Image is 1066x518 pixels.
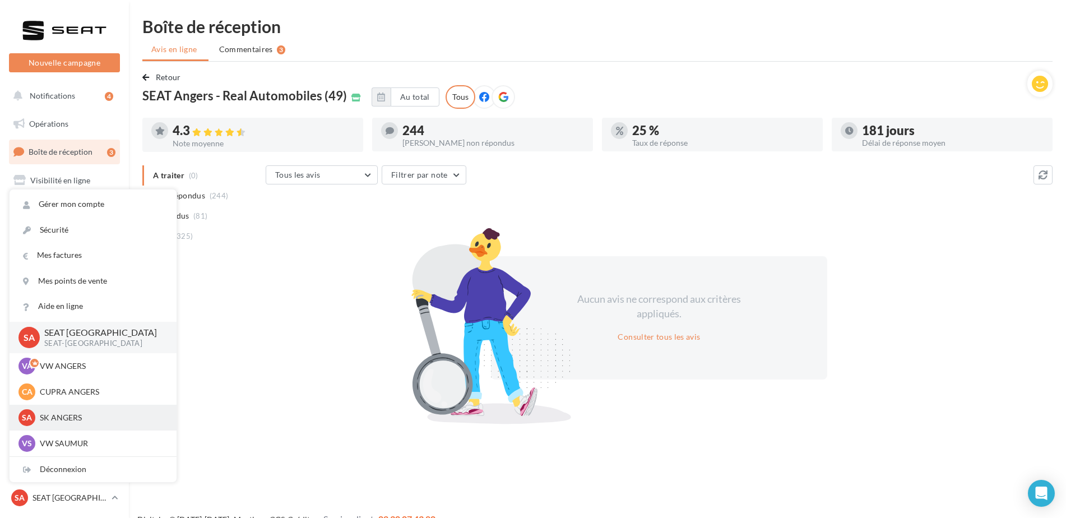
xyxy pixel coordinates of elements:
span: Visibilité en ligne [30,175,90,185]
a: Visibilité en ligne [7,169,122,192]
a: Contacts [7,224,122,248]
span: Tous les avis [275,170,321,179]
div: Tous [446,85,475,109]
div: 3 [277,45,285,54]
p: SEAT-[GEOGRAPHIC_DATA] [44,339,159,349]
div: [PERSON_NAME] non répondus [402,139,584,147]
button: Tous les avis [266,165,378,184]
a: Boîte de réception3 [7,140,122,164]
a: Campagnes DataOnDemand [7,345,122,378]
button: Filtrer par note [382,165,466,184]
a: SA SEAT [GEOGRAPHIC_DATA] [9,487,120,508]
p: VW SAUMUR [40,438,163,449]
a: Opérations [7,112,122,136]
a: Aide en ligne [10,294,177,319]
div: Délai de réponse moyen [862,139,1044,147]
p: SK ANGERS [40,412,163,423]
span: Commentaires [219,44,273,55]
button: Au total [372,87,439,107]
div: 244 [402,124,584,137]
div: Note moyenne [173,140,354,147]
span: (81) [193,211,207,220]
span: (325) [174,232,193,240]
div: 4.3 [173,124,354,137]
p: SEAT [GEOGRAPHIC_DATA] [33,492,107,503]
p: SEAT [GEOGRAPHIC_DATA] [44,326,159,339]
a: Mes factures [10,243,177,268]
span: Opérations [29,119,68,128]
div: 4 [105,92,113,101]
a: Calendrier [7,280,122,304]
span: SA [15,492,25,503]
span: Retour [156,72,181,82]
span: Boîte de réception [29,147,92,156]
span: CA [22,386,33,397]
div: 181 jours [862,124,1044,137]
span: VS [22,438,32,449]
span: VA [22,360,33,372]
span: SEAT Angers - Real Automobiles (49) [142,90,347,102]
a: Campagnes [7,197,122,220]
div: 25 % [632,124,814,137]
button: Consulter tous les avis [613,330,705,344]
button: Retour [142,71,186,84]
span: SA [22,412,32,423]
div: 3 [107,148,115,157]
p: CUPRA ANGERS [40,386,163,397]
button: Au total [391,87,439,107]
div: Aucun avis ne correspond aux critères appliqués. [563,292,756,321]
a: Mes points de vente [10,269,177,294]
a: Sécurité [10,218,177,243]
div: Déconnexion [10,457,177,482]
a: Médiathèque [7,252,122,276]
span: Non répondus [153,190,205,201]
div: Open Intercom Messenger [1028,480,1055,507]
span: SA [24,331,35,344]
span: (244) [210,191,229,200]
div: Boîte de réception [142,18,1053,35]
p: VW ANGERS [40,360,163,372]
button: Notifications 4 [7,84,118,108]
span: Notifications [30,91,75,100]
a: PLV et print personnalisable [7,308,122,341]
a: Gérer mon compte [10,192,177,217]
div: Taux de réponse [632,139,814,147]
button: Nouvelle campagne [9,53,120,72]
